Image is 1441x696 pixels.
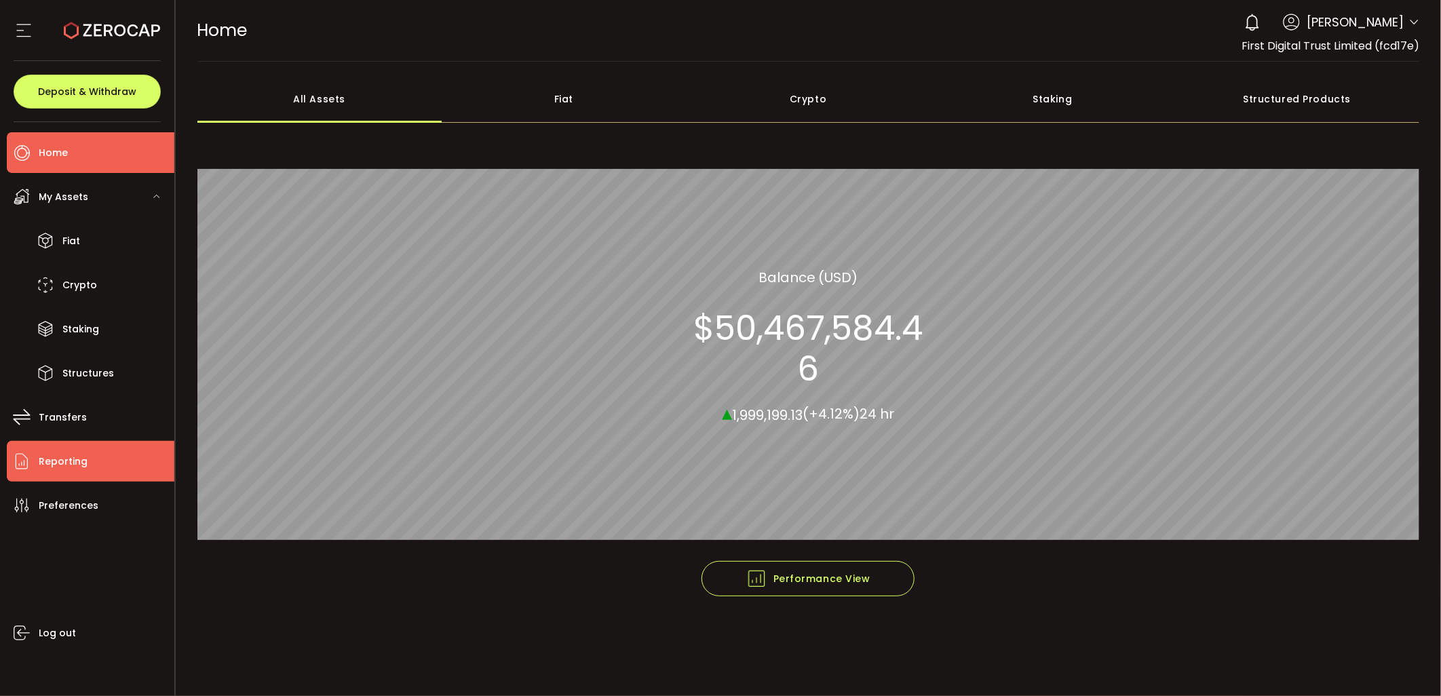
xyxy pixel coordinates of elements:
[746,568,870,589] span: Performance View
[1175,75,1419,123] div: Structured Products
[1242,38,1419,54] span: First Digital Trust Limited (fcd17e)
[39,623,76,643] span: Log out
[39,187,88,207] span: My Assets
[1373,631,1441,696] iframe: Chat Widget
[197,18,248,42] span: Home
[39,143,68,163] span: Home
[39,496,98,516] span: Preferences
[62,320,99,339] span: Staking
[860,405,894,424] span: 24 hr
[732,406,803,425] span: 1,999,199.13
[39,408,87,427] span: Transfers
[39,452,88,471] span: Reporting
[758,267,858,288] section: Balance (USD)
[722,398,732,427] span: ▴
[62,275,97,295] span: Crypto
[803,405,860,424] span: (+4.12%)
[683,308,933,389] section: $50,467,584.46
[702,561,915,596] button: Performance View
[930,75,1174,123] div: Staking
[442,75,686,123] div: Fiat
[197,75,442,123] div: All Assets
[38,87,136,96] span: Deposit & Withdraw
[686,75,930,123] div: Crypto
[62,231,80,251] span: Fiat
[14,75,161,109] button: Deposit & Withdraw
[1307,13,1404,31] span: [PERSON_NAME]
[62,364,114,383] span: Structures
